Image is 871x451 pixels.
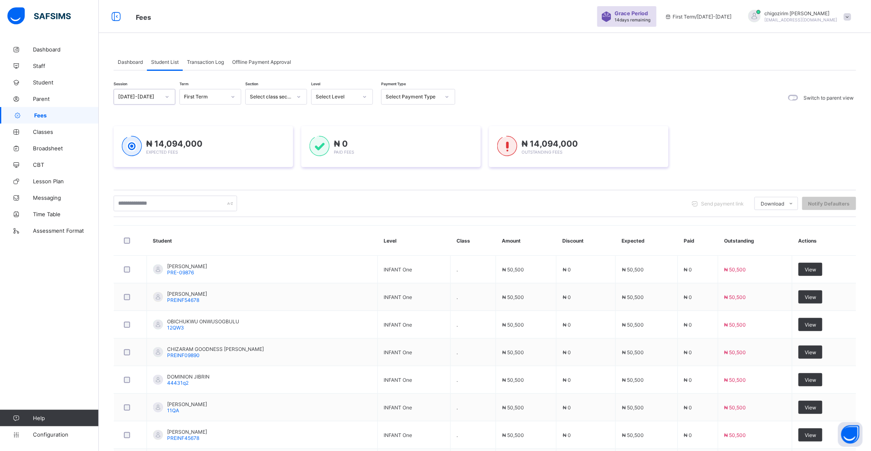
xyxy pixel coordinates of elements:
[384,266,412,273] span: INFANT One
[502,404,524,411] span: ₦ 50,500
[665,14,732,20] span: session/term information
[384,349,412,355] span: INFANT One
[684,266,692,273] span: ₦ 0
[33,79,99,86] span: Student
[718,226,792,256] th: Outstanding
[792,226,856,256] th: Actions
[7,7,71,25] img: safsims
[167,352,200,358] span: PREINF09890
[33,431,98,438] span: Configuration
[384,432,412,438] span: INFANT One
[381,82,406,86] span: Payment Type
[563,294,571,300] span: ₦ 0
[34,112,99,119] span: Fees
[179,82,189,86] span: Term
[622,294,644,300] span: ₦ 50,500
[622,349,644,355] span: ₦ 50,500
[740,10,855,23] div: chigozirimuche-orji
[616,226,678,256] th: Expected
[502,294,524,300] span: ₦ 50,500
[167,407,179,414] span: 11QA
[384,322,412,328] span: INFANT One
[33,129,99,135] span: Classes
[167,429,207,435] span: [PERSON_NAME]
[701,201,744,207] span: Send payment link
[761,201,785,207] span: Download
[384,377,412,383] span: INFANT One
[167,380,189,386] span: 44431q2
[563,266,571,273] span: ₦ 0
[384,404,412,411] span: INFANT One
[167,435,199,441] span: PREINF45678
[563,404,571,411] span: ₦ 0
[33,46,99,53] span: Dashboard
[167,374,210,380] span: DOMINION JIBRIN
[377,226,450,256] th: Level
[684,432,692,438] span: ₦ 0
[805,377,816,383] span: View
[386,94,440,100] div: Select Payment Type
[724,322,746,328] span: ₦ 50,500
[724,294,746,300] span: ₦ 50,500
[33,194,99,201] span: Messaging
[232,59,291,65] span: Offline Payment Approval
[724,432,746,438] span: ₦ 50,500
[805,322,816,328] span: View
[114,82,127,86] span: Session
[33,415,98,421] span: Help
[502,377,524,383] span: ₦ 50,500
[563,377,571,383] span: ₦ 0
[838,422,863,447] button: Open asap
[684,349,692,355] span: ₦ 0
[684,294,692,300] span: ₦ 0
[502,266,524,273] span: ₦ 50,500
[805,294,816,300] span: View
[563,322,571,328] span: ₦ 0
[136,13,151,21] span: Fees
[167,401,207,407] span: [PERSON_NAME]
[167,291,207,297] span: [PERSON_NAME]
[563,349,571,355] span: ₦ 0
[184,94,226,100] div: First Term
[310,136,330,157] img: paid-1.3eb1404cbcb1d3b736510a26bbfa3ccb.svg
[496,226,557,256] th: Amount
[724,266,746,273] span: ₦ 50,500
[167,318,239,325] span: OBICHUKWU ONWUSOGBULU
[724,349,746,355] span: ₦ 50,500
[450,226,496,256] th: Class
[557,226,616,256] th: Discount
[615,10,648,16] span: Grace Period
[804,95,854,101] label: Switch to parent view
[502,432,524,438] span: ₦ 50,500
[33,178,99,185] span: Lesson Plan
[146,150,178,154] span: Expected Fees
[684,322,692,328] span: ₦ 0
[808,201,850,207] span: Notify Defaulters
[151,59,179,65] span: Student List
[622,404,644,411] span: ₦ 50,500
[563,432,571,438] span: ₦ 0
[765,10,838,16] span: chigozirim [PERSON_NAME]
[33,211,99,217] span: Time Table
[316,94,358,100] div: Select Level
[765,17,838,22] span: [EMAIL_ADDRESS][DOMAIN_NAME]
[502,322,524,328] span: ₦ 50,500
[457,349,458,355] span: .
[334,139,348,149] span: ₦ 0
[33,96,99,102] span: Parent
[601,12,612,22] img: sticker-purple.71386a28dfed39d6af7621340158ba97.svg
[522,150,562,154] span: Outstanding Fees
[167,297,199,303] span: PREINF54678
[33,161,99,168] span: CBT
[805,349,816,355] span: View
[118,94,160,100] div: [DATE]-[DATE]
[457,294,458,300] span: .
[622,266,644,273] span: ₦ 50,500
[457,266,458,273] span: .
[724,404,746,411] span: ₦ 50,500
[502,349,524,355] span: ₦ 50,500
[33,63,99,69] span: Staff
[457,404,458,411] span: .
[118,59,143,65] span: Dashboard
[622,432,644,438] span: ₦ 50,500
